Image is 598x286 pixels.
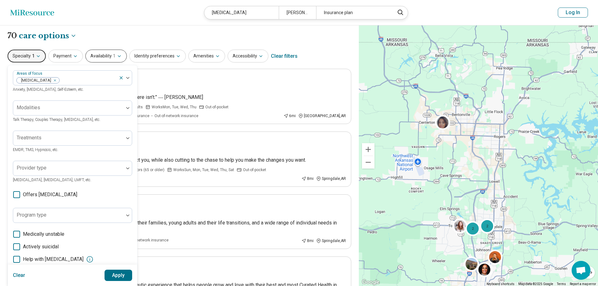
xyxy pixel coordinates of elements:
span: EMDR, TMS, Hypnosis, etc. [13,148,58,152]
span: care options [19,30,69,41]
span: [MEDICAL_DATA] [17,78,53,84]
span: Out-of-pocket [243,167,266,173]
div: [PERSON_NAME], AR 72758 [279,6,316,19]
p: “There is hope, even when your brain tells you there isn’t.” ― [PERSON_NAME] [32,94,346,101]
button: Clear [13,270,25,281]
span: Anxiety, [MEDICAL_DATA], Self-Esteem, etc. [13,87,84,92]
button: Zoom out [362,156,374,169]
button: Care options [19,30,77,41]
div: 8 mi [301,238,314,244]
div: [GEOGRAPHIC_DATA] , AR [298,113,346,119]
div: 2 [480,219,495,234]
span: Help with [MEDICAL_DATA] [23,256,84,263]
button: Apply [105,270,132,281]
div: [MEDICAL_DATA] [204,6,279,19]
label: Treatments [17,135,41,141]
p: I am all about showing you that I care and respect you, while also cutting to the chase to help y... [32,156,346,164]
button: Identity preferences [129,50,186,62]
a: Report a map error [570,282,596,286]
span: [MEDICAL_DATA], [MEDICAL_DATA], LMFT, etc. [13,178,91,182]
span: Actively suicidal [23,243,59,251]
span: Offers [MEDICAL_DATA] [23,191,77,198]
label: Provider type [17,165,46,171]
label: Areas of focus [17,71,44,76]
div: 2 [465,221,480,236]
div: Insurance plan [316,6,391,19]
span: Out-of-network insurance [154,113,198,119]
div: Clear filters [271,49,298,64]
label: Modalities [17,105,40,111]
div: Open chat [572,261,590,280]
button: Accessibility [228,50,268,62]
div: 6 mi [283,113,296,119]
label: Program type [17,212,46,218]
span: Medically unstable [23,230,64,238]
a: Terms (opens in new tab) [557,282,566,286]
span: Map data ©2025 Google [518,282,553,286]
p: I work with many issues that affect children and their families, young adults and their life tran... [32,219,346,234]
span: 1 [32,53,35,59]
div: Springdale , AR [316,176,346,181]
span: Works Sun, Mon, Tue, Wed, Thu, Sat [173,167,234,173]
span: 1 [113,53,116,59]
h1: 70 [8,30,77,41]
span: Out-of-pocket [205,104,229,110]
button: Payment [48,50,83,62]
button: Amenities [188,50,225,62]
span: Works Mon, Tue, Wed, Thu [152,104,197,110]
button: Log In [558,8,588,18]
span: Talk Therapy, Couples Therapy, [MEDICAL_DATA], etc. [13,117,100,122]
span: In-network insurance [132,237,169,243]
button: Availability1 [85,50,127,62]
button: Zoom in [362,143,374,156]
div: Springdale , AR [316,238,346,244]
button: Specialty1 [8,50,46,62]
div: 8 mi [301,176,314,181]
